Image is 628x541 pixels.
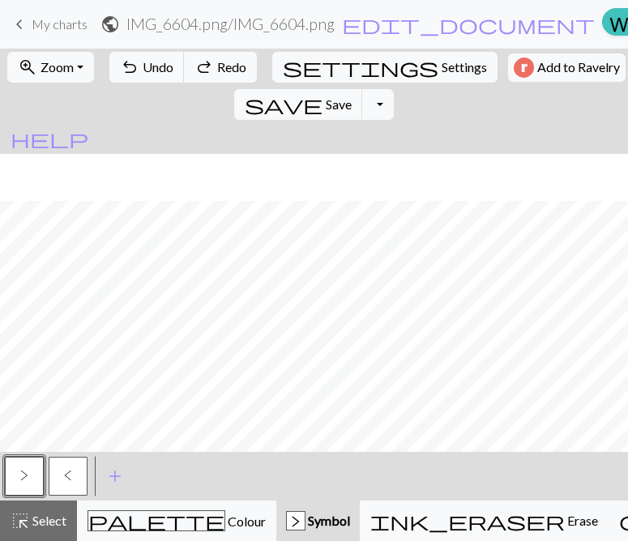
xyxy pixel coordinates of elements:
button: Save [234,89,363,120]
h2: IMG_6604.png / IMG_6604.png [126,15,335,33]
span: Erase [565,513,598,528]
img: Ravelry [514,58,534,78]
button: SettingsSettings [272,52,498,83]
span: highlight_alt [11,509,30,532]
span: Zoom [41,59,74,75]
span: keyboard_arrow_left [10,13,29,36]
button: Redo [184,52,257,83]
span: public [100,13,120,36]
span: ink_eraser [370,509,565,532]
span: palette [88,509,224,532]
span: twisted knit [64,469,72,482]
button: Erase [360,501,609,541]
button: > Symbol [276,501,360,541]
span: settings [283,56,438,79]
button: Add to Ravelry [508,53,626,82]
a: My charts [10,11,88,38]
span: Settings [442,58,487,77]
span: Undo [143,59,173,75]
span: edit_document [342,13,595,36]
span: help [11,127,88,150]
span: Add to Ravelry [537,58,620,78]
span: zoom_in [18,56,37,79]
span: Redo [217,59,246,75]
span: add [105,465,125,488]
button: > [5,457,44,496]
button: < [49,457,88,496]
span: twisted purl [20,469,28,482]
span: My charts [32,16,88,32]
div: > [287,512,305,531]
button: Zoom [7,52,94,83]
span: redo [194,56,214,79]
span: undo [120,56,139,79]
span: Symbol [305,513,350,528]
button: Colour [77,501,276,541]
span: Colour [225,513,266,529]
button: Undo [109,52,185,83]
span: save [245,93,323,116]
i: Settings [283,58,438,77]
span: Select [30,513,66,528]
span: Save [326,96,352,112]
